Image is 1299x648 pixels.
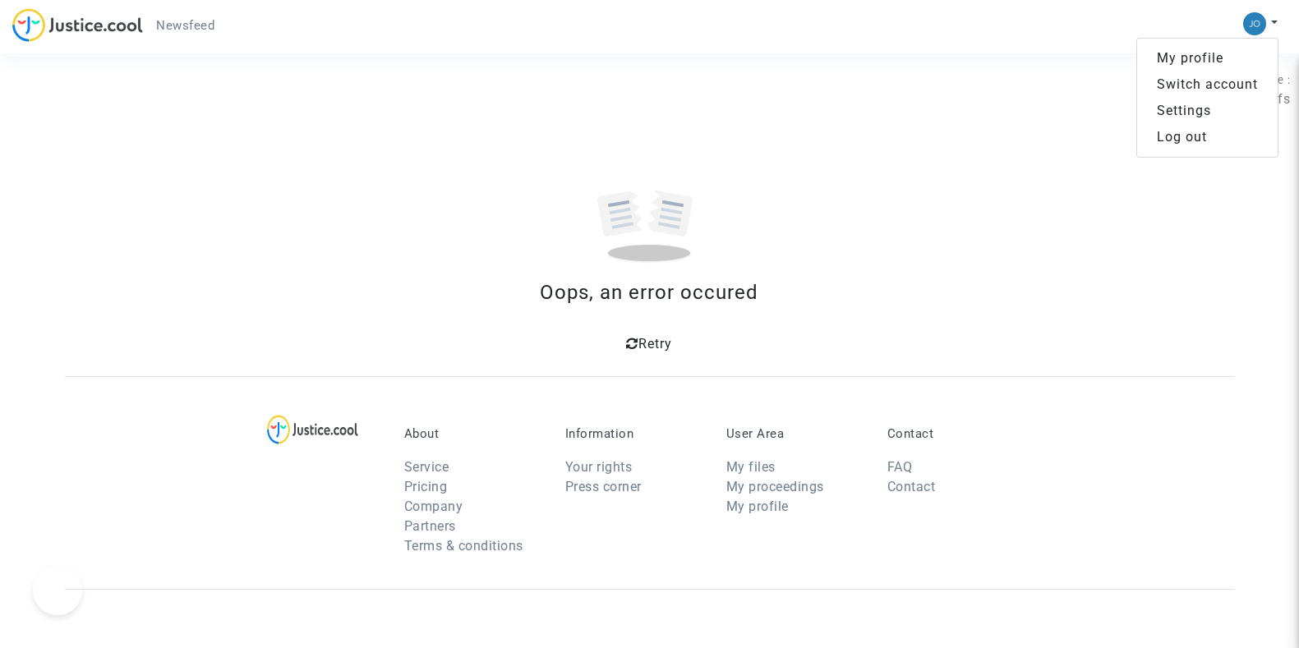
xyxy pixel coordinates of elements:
a: Pricing [404,479,448,494]
p: User Area [726,426,863,441]
span: Newsfeed [156,18,214,33]
a: My proceedings [726,479,824,494]
a: My profile [726,499,789,514]
div: Oops, an error occured [65,278,1234,307]
a: FAQ [887,459,913,475]
a: Newsfeed [143,13,228,38]
a: Your rights [565,459,633,475]
a: My profile [1137,45,1278,71]
p: Information [565,426,702,441]
p: About [404,426,541,441]
iframe: Help Scout Beacon - Open [33,566,82,615]
a: Company [404,499,463,514]
img: logo-lg.svg [267,415,358,444]
span: Retry [638,336,672,352]
a: Log out [1137,124,1278,150]
a: Settings [1137,98,1278,124]
a: My files [726,459,776,475]
img: jc-logo.svg [12,8,143,42]
img: 45a793c8596a0d21866ab9c5374b5e4b [1243,12,1266,35]
a: Partners [404,518,456,534]
a: Press corner [565,479,642,494]
a: Contact [887,479,936,494]
a: Terms & conditions [404,538,523,554]
a: Switch account [1137,71,1278,98]
a: Service [404,459,449,475]
p: Contact [887,426,1024,441]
